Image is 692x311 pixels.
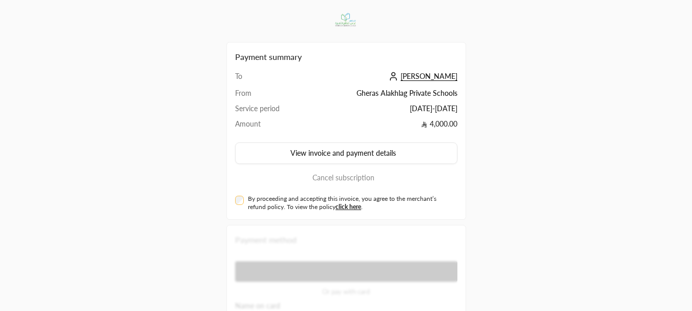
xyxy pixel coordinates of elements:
span: [PERSON_NAME] [401,72,457,81]
h2: Payment summary [235,51,457,63]
td: Service period [235,103,303,119]
td: Amount [235,119,303,134]
button: Cancel subscription [235,172,457,183]
a: click here [335,203,361,211]
td: From [235,88,303,103]
td: Gheras Alakhlag Private Schools [303,88,457,103]
img: Company Logo [329,6,363,34]
td: [DATE] - [DATE] [303,103,457,119]
label: By proceeding and accepting this invoice, you agree to the merchant’s refund policy. To view the ... [248,195,453,211]
td: 4,000.00 [303,119,457,134]
td: To [235,71,303,88]
button: View invoice and payment details [235,142,457,164]
a: [PERSON_NAME] [386,72,457,80]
